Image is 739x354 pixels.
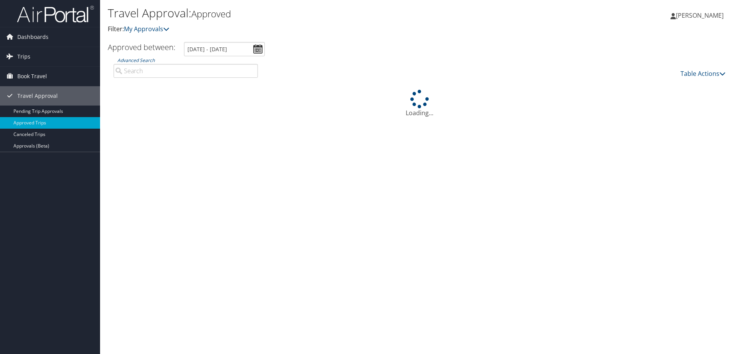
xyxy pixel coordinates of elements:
[184,42,265,56] input: [DATE] - [DATE]
[191,7,231,20] small: Approved
[114,64,258,78] input: Advanced Search
[108,90,731,117] div: Loading...
[108,42,176,52] h3: Approved between:
[124,25,169,33] a: My Approvals
[17,5,94,23] img: airportal-logo.png
[17,27,48,47] span: Dashboards
[17,47,30,66] span: Trips
[17,67,47,86] span: Book Travel
[680,69,726,78] a: Table Actions
[670,4,731,27] a: [PERSON_NAME]
[676,11,724,20] span: [PERSON_NAME]
[117,57,155,64] a: Advanced Search
[108,24,523,34] p: Filter:
[108,5,523,21] h1: Travel Approval:
[17,86,58,106] span: Travel Approval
